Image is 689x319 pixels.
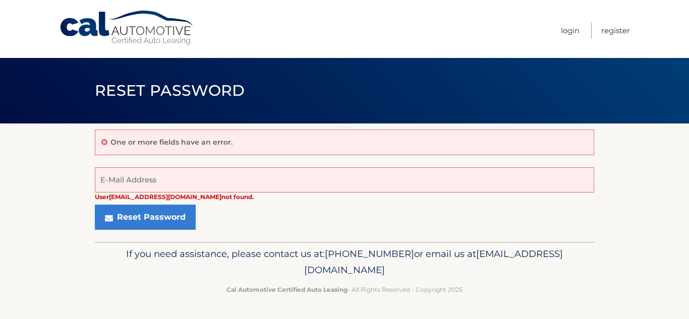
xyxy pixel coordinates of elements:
[304,248,563,276] span: [EMAIL_ADDRESS][DOMAIN_NAME]
[110,138,233,147] p: One or more fields have an error.
[95,205,196,230] button: Reset Password
[95,193,254,201] strong: User [EMAIL_ADDRESS][DOMAIN_NAME] not found.
[101,284,588,295] p: - All Rights Reserved - Copyright 2025
[59,10,195,46] a: Cal Automotive
[561,22,580,39] a: Login
[325,248,414,260] span: [PHONE_NUMBER]
[95,81,245,100] span: Reset Password
[101,246,588,278] p: If you need assistance, please contact us at: or email us at
[601,22,630,39] a: Register
[226,286,348,293] strong: Cal Automotive Certified Auto Leasing
[95,167,594,193] input: E-Mail Address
